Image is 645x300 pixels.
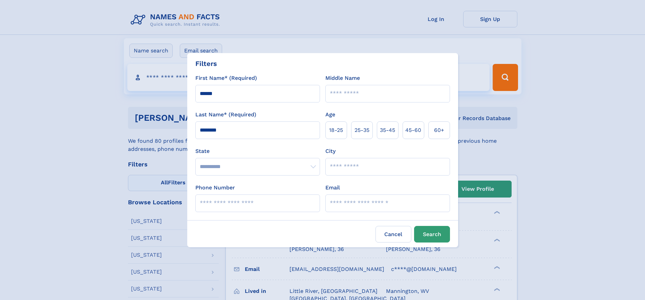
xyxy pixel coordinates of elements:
label: First Name* (Required) [195,74,257,82]
label: Email [325,184,340,192]
span: 60+ [434,126,444,134]
label: City [325,147,336,155]
label: Middle Name [325,74,360,82]
label: Age [325,111,335,119]
span: 35‑45 [380,126,395,134]
label: Last Name* (Required) [195,111,256,119]
span: 25‑35 [354,126,369,134]
span: 45‑60 [405,126,421,134]
button: Search [414,226,450,243]
span: 18‑25 [329,126,343,134]
div: Filters [195,59,217,69]
label: Phone Number [195,184,235,192]
label: State [195,147,320,155]
label: Cancel [375,226,411,243]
